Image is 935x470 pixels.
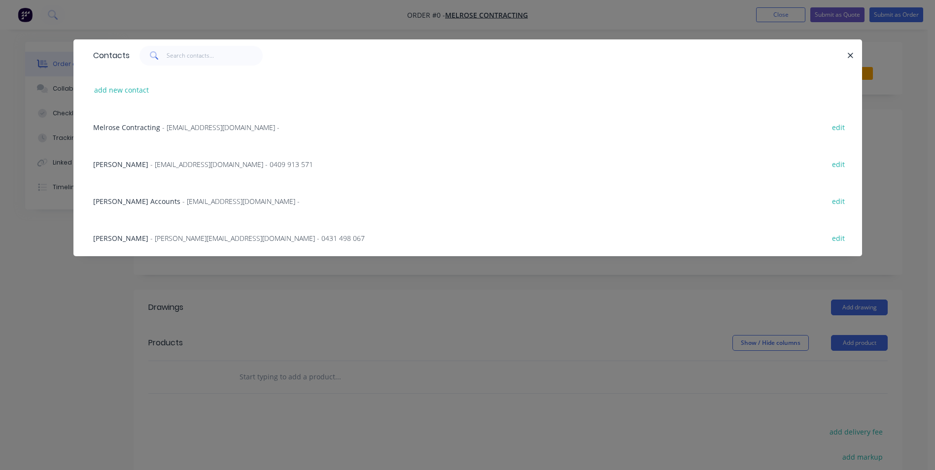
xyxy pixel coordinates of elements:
span: - [EMAIL_ADDRESS][DOMAIN_NAME] - [182,197,300,206]
div: Contacts [88,40,130,71]
span: [PERSON_NAME] Accounts [93,197,180,206]
span: - [PERSON_NAME][EMAIL_ADDRESS][DOMAIN_NAME] - 0431 498 067 [150,234,365,243]
button: edit [827,157,850,170]
span: - [EMAIL_ADDRESS][DOMAIN_NAME] - 0409 913 571 [150,160,313,169]
button: edit [827,194,850,207]
button: edit [827,120,850,134]
span: Melrose Contracting [93,123,160,132]
span: [PERSON_NAME] [93,160,148,169]
button: add new contact [89,83,154,97]
input: Search contacts... [167,46,263,66]
button: edit [827,231,850,244]
span: [PERSON_NAME] [93,234,148,243]
span: - [EMAIL_ADDRESS][DOMAIN_NAME] - [162,123,279,132]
